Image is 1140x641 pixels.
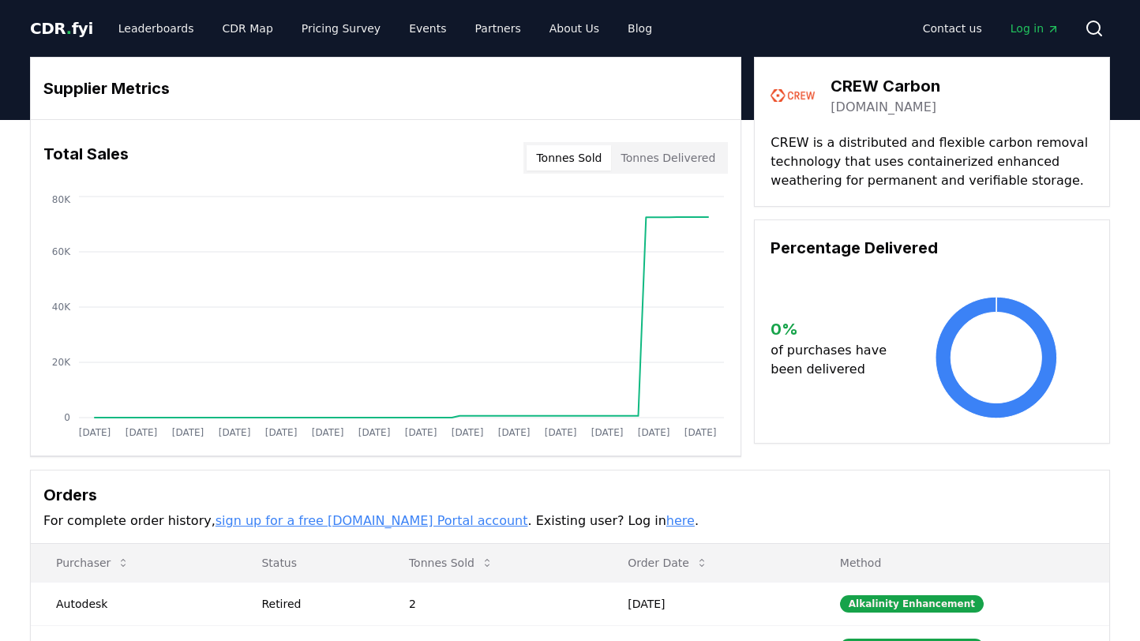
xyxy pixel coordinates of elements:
p: Status [249,555,370,571]
a: CDR.fyi [30,17,93,39]
a: here [666,513,695,528]
tspan: [DATE] [312,427,344,438]
tspan: 20K [52,357,71,368]
p: For complete order history, . Existing user? Log in . [43,512,1097,530]
a: CDR Map [210,14,286,43]
tspan: [DATE] [452,427,484,438]
tspan: [DATE] [172,427,204,438]
span: Log in [1011,21,1059,36]
tspan: [DATE] [591,427,624,438]
nav: Main [106,14,665,43]
button: Tonnes Sold [527,145,611,171]
tspan: [DATE] [545,427,577,438]
button: Order Date [615,547,721,579]
tspan: [DATE] [638,427,670,438]
tspan: 80K [52,194,71,205]
a: Contact us [910,14,995,43]
tspan: [DATE] [405,427,437,438]
tspan: [DATE] [126,427,158,438]
td: 2 [384,582,602,625]
p: CREW is a distributed and flexible carbon removal technology that uses containerized enhanced wea... [771,133,1093,190]
h3: 0 % [771,317,899,341]
h3: Percentage Delivered [771,236,1093,260]
span: CDR fyi [30,19,93,38]
p: of purchases have been delivered [771,341,899,379]
div: Retired [261,596,370,612]
tspan: 60K [52,246,71,257]
a: [DOMAIN_NAME] [831,98,936,117]
tspan: [DATE] [265,427,298,438]
a: sign up for a free [DOMAIN_NAME] Portal account [216,513,528,528]
a: Events [396,14,459,43]
a: Leaderboards [106,14,207,43]
a: About Us [537,14,612,43]
img: CREW Carbon-logo [771,73,815,118]
a: Blog [615,14,665,43]
tspan: [DATE] [79,427,111,438]
tspan: [DATE] [684,427,717,438]
h3: Orders [43,483,1097,507]
span: . [66,19,72,38]
td: Autodesk [31,582,236,625]
nav: Main [910,14,1072,43]
button: Tonnes Delivered [611,145,725,171]
button: Tonnes Sold [396,547,506,579]
td: [DATE] [602,582,815,625]
tspan: 40K [52,302,71,313]
tspan: [DATE] [358,427,391,438]
tspan: [DATE] [498,427,531,438]
tspan: 0 [64,412,70,423]
a: Partners [463,14,534,43]
button: Purchaser [43,547,142,579]
a: Log in [998,14,1072,43]
h3: Supplier Metrics [43,77,728,100]
a: Pricing Survey [289,14,393,43]
div: Alkalinity Enhancement [840,595,984,613]
p: Method [827,555,1097,571]
h3: Total Sales [43,142,129,174]
h3: CREW Carbon [831,74,940,98]
tspan: [DATE] [219,427,251,438]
